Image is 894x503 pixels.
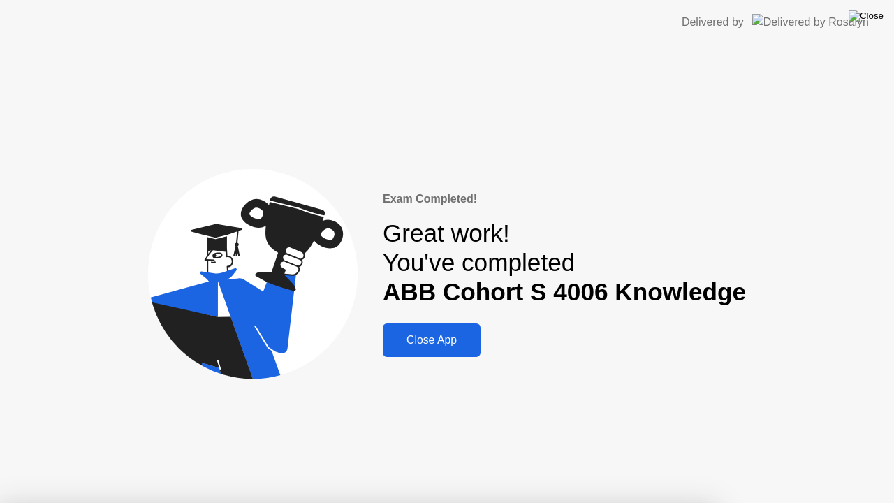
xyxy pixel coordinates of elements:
img: Delivered by Rosalyn [752,14,869,30]
b: ABB Cohort S 4006 Knowledge [383,278,746,305]
div: Exam Completed! [383,191,746,207]
div: Great work! You've completed [383,219,746,307]
div: Delivered by [682,14,744,31]
div: Close App [387,334,476,347]
img: Close [849,10,884,22]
